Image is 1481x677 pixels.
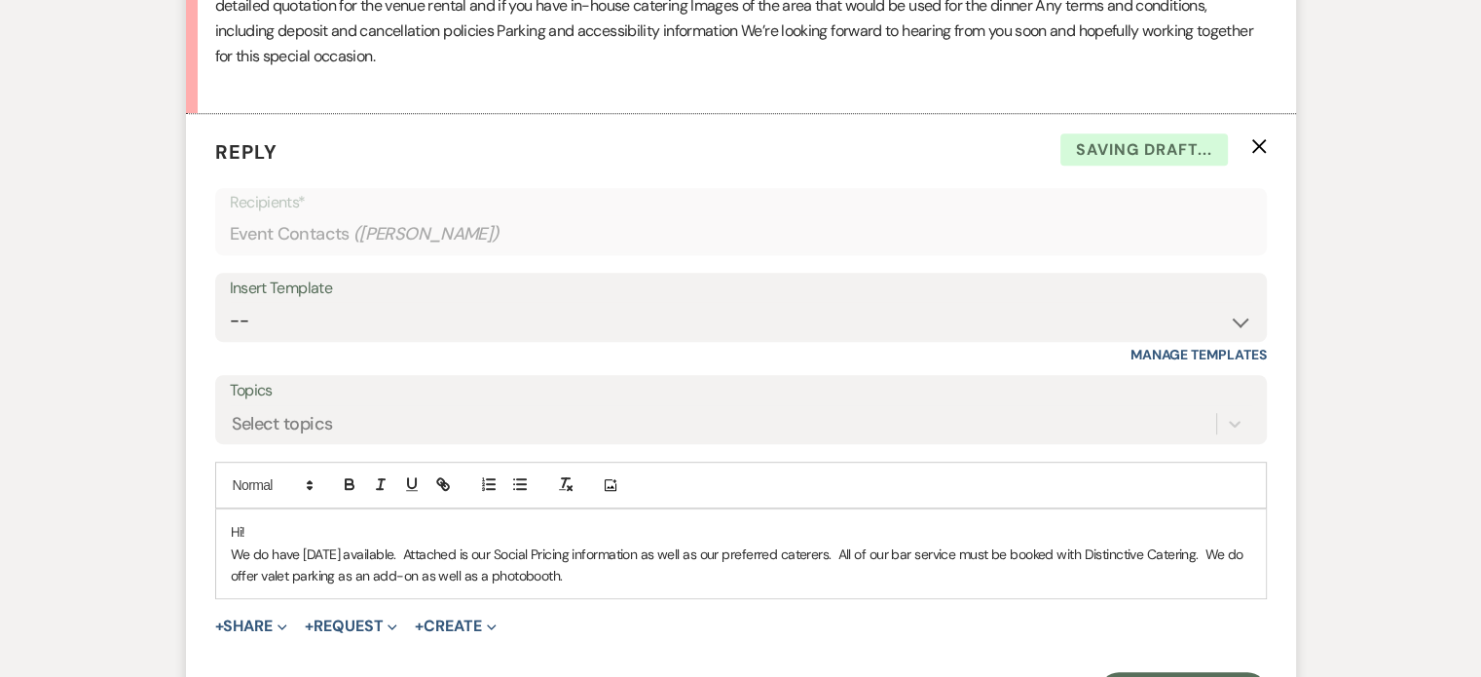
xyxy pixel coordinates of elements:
[305,619,314,634] span: +
[230,215,1252,253] div: Event Contacts
[415,619,424,634] span: +
[232,411,333,437] div: Select topics
[215,619,224,634] span: +
[231,544,1251,587] p: We do have [DATE] available. Attached is our Social Pricing information as well as our preferred ...
[353,221,500,247] span: ( [PERSON_NAME] )
[230,190,1252,215] p: Recipients*
[415,619,496,634] button: Create
[305,619,397,634] button: Request
[231,521,1251,543] p: Hi!
[230,377,1252,405] label: Topics
[215,619,288,634] button: Share
[1130,346,1267,363] a: Manage Templates
[215,139,278,165] span: Reply
[230,275,1252,303] div: Insert Template
[1060,133,1228,167] span: Saving draft...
